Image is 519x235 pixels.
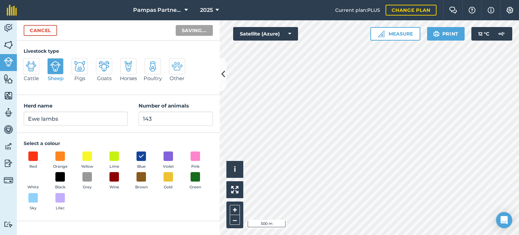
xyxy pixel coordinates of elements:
[233,27,298,41] button: Satellite (Azure)
[97,74,112,83] span: Goats
[176,25,213,36] button: Saving...
[99,61,109,72] img: svg+xml;base64,PD94bWwgdmVyc2lvbj0iMS4wIiBlbmNvZGluZz0idXRmLTgiPz4KPCEtLSBHZW5lcmF0b3I6IEFkb2JlIE...
[7,5,17,16] img: fieldmargin Logo
[427,27,465,41] button: Print
[4,23,13,33] img: svg+xml;base64,PD94bWwgdmVyc2lvbj0iMS4wIiBlbmNvZGluZz0idXRmLTgiPz4KPCEtLSBHZW5lcmF0b3I6IEFkb2JlIE...
[109,184,119,190] span: Wine
[378,30,385,37] img: Ruler icon
[496,212,512,228] div: Open Intercom Messenger
[478,27,489,41] span: 12 ° C
[170,74,184,83] span: Other
[506,7,514,14] img: A cog icon
[51,193,70,211] button: Lilac
[449,7,457,14] img: Two speech bubbles overlapping with the left bubble in the forefront
[27,184,39,190] span: White
[50,61,61,72] img: svg+xml;base64,PD94bWwgdmVyc2lvbj0iMS4wIiBlbmNvZGluZz0idXRmLTgiPz4KPCEtLSBHZW5lcmF0b3I6IEFkb2JlIE...
[231,186,239,193] img: Four arrows, one pointing top left, one top right, one bottom right and the last bottom left
[105,151,124,170] button: Lime
[24,193,43,211] button: Sky
[4,74,13,84] img: svg+xml;base64,PHN2ZyB4bWxucz0iaHR0cDovL3d3dy53My5vcmcvMjAwMC9zdmciIHdpZHRoPSI1NiIgaGVpZ2h0PSI2MC...
[147,61,158,72] img: svg+xml;base64,PD94bWwgdmVyc2lvbj0iMS4wIiBlbmNvZGluZz0idXRmLTgiPz4KPCEtLSBHZW5lcmF0b3I6IEFkb2JlIE...
[51,172,70,190] button: Black
[53,164,68,170] span: Orange
[139,102,189,109] strong: Number of animals
[4,158,13,168] img: svg+xml;base64,PD94bWwgdmVyc2lvbj0iMS4wIiBlbmNvZGluZz0idXRmLTgiPz4KPCEtLSBHZW5lcmF0b3I6IEFkb2JlIE...
[132,172,151,190] button: Brown
[78,151,97,170] button: Yellow
[4,40,13,50] img: svg+xml;base64,PHN2ZyB4bWxucz0iaHR0cDovL3d3dy53My5vcmcvMjAwMC9zdmciIHdpZHRoPSI1NiIgaGVpZ2h0PSI2MC...
[133,6,182,14] span: Pampas Partnership
[468,7,476,14] img: A question mark icon
[234,165,236,173] span: i
[24,172,43,190] button: White
[123,61,134,72] img: svg+xml;base64,PD94bWwgdmVyc2lvbj0iMS4wIiBlbmNvZGluZz0idXRmLTgiPz4KPCEtLSBHZW5lcmF0b3I6IEFkb2JlIE...
[24,74,39,83] span: Cattle
[105,172,124,190] button: Wine
[190,184,201,190] span: Green
[24,47,213,55] h4: Livestock type
[163,164,174,170] span: Violet
[433,30,440,38] img: svg+xml;base64,PHN2ZyB4bWxucz0iaHR0cDovL3d3dy53My5vcmcvMjAwMC9zdmciIHdpZHRoPSIxOSIgaGVpZ2h0PSIyNC...
[4,57,13,67] img: svg+xml;base64,PD94bWwgdmVyc2lvbj0iMS4wIiBlbmNvZGluZz0idXRmLTgiPz4KPCEtLSBHZW5lcmF0b3I6IEFkb2JlIE...
[78,172,97,190] button: Grey
[4,124,13,135] img: svg+xml;base64,PD94bWwgdmVyc2lvbj0iMS4wIiBlbmNvZGluZz0idXRmLTgiPz4KPCEtLSBHZW5lcmF0b3I6IEFkb2JlIE...
[83,184,92,190] span: Grey
[48,74,64,83] span: Sheep
[191,164,200,170] span: Pink
[200,6,213,14] span: 2025
[24,140,60,146] strong: Select a colour
[29,164,37,170] span: Red
[4,175,13,185] img: svg+xml;base64,PD94bWwgdmVyc2lvbj0iMS4wIiBlbmNvZGluZz0idXRmLTgiPz4KPCEtLSBHZW5lcmF0b3I6IEFkb2JlIE...
[4,91,13,101] img: svg+xml;base64,PHN2ZyB4bWxucz0iaHR0cDovL3d3dy53My5vcmcvMjAwMC9zdmciIHdpZHRoPSI1NiIgaGVpZ2h0PSI2MC...
[335,6,380,14] span: Current plan : PLUS
[132,151,151,170] button: Blue
[172,61,182,72] img: svg+xml;base64,PD94bWwgdmVyc2lvbj0iMS4wIiBlbmNvZGluZz0idXRmLTgiPz4KPCEtLSBHZW5lcmF0b3I6IEFkb2JlIE...
[488,6,494,14] img: svg+xml;base64,PHN2ZyB4bWxucz0iaHR0cDovL3d3dy53My5vcmcvMjAwMC9zdmciIHdpZHRoPSIxNyIgaGVpZ2h0PSIxNy...
[226,161,243,178] button: i
[138,152,144,160] img: svg+xml;base64,PHN2ZyB4bWxucz0iaHR0cDovL3d3dy53My5vcmcvMjAwMC9zdmciIHdpZHRoPSIxOCIgaGVpZ2h0PSIyNC...
[24,25,57,36] a: Cancel
[30,205,36,211] span: Sky
[186,172,205,190] button: Green
[135,184,148,190] span: Brown
[4,141,13,151] img: svg+xml;base64,PD94bWwgdmVyc2lvbj0iMS4wIiBlbmNvZGluZz0idXRmLTgiPz4KPCEtLSBHZW5lcmF0b3I6IEFkb2JlIE...
[159,172,178,190] button: Gold
[56,205,65,211] span: Lilac
[4,108,13,118] img: svg+xml;base64,PD94bWwgdmVyc2lvbj0iMS4wIiBlbmNvZGluZz0idXRmLTgiPz4KPCEtLSBHZW5lcmF0b3I6IEFkb2JlIE...
[24,102,52,109] strong: Herd name
[230,215,240,225] button: –
[230,205,240,215] button: +
[386,5,437,16] a: Change plan
[81,164,93,170] span: Yellow
[74,74,85,83] span: Pigs
[495,27,508,41] img: svg+xml;base64,PD94bWwgdmVyc2lvbj0iMS4wIiBlbmNvZGluZz0idXRmLTgiPz4KPCEtLSBHZW5lcmF0b3I6IEFkb2JlIE...
[120,74,137,83] span: Horses
[370,27,420,41] button: Measure
[55,184,66,190] span: Black
[26,61,36,72] img: svg+xml;base64,PD94bWwgdmVyc2lvbj0iMS4wIiBlbmNvZGluZz0idXRmLTgiPz4KPCEtLSBHZW5lcmF0b3I6IEFkb2JlIE...
[159,151,178,170] button: Violet
[24,151,43,170] button: Red
[164,184,173,190] span: Gold
[109,164,119,170] span: Lime
[137,164,146,170] span: Blue
[186,151,205,170] button: Pink
[51,151,70,170] button: Orange
[4,221,13,228] img: svg+xml;base64,PD94bWwgdmVyc2lvbj0iMS4wIiBlbmNvZGluZz0idXRmLTgiPz4KPCEtLSBHZW5lcmF0b3I6IEFkb2JlIE...
[471,27,512,41] button: 12 °C
[74,61,85,72] img: svg+xml;base64,PD94bWwgdmVyc2lvbj0iMS4wIiBlbmNvZGluZz0idXRmLTgiPz4KPCEtLSBHZW5lcmF0b3I6IEFkb2JlIE...
[144,74,162,83] span: Poultry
